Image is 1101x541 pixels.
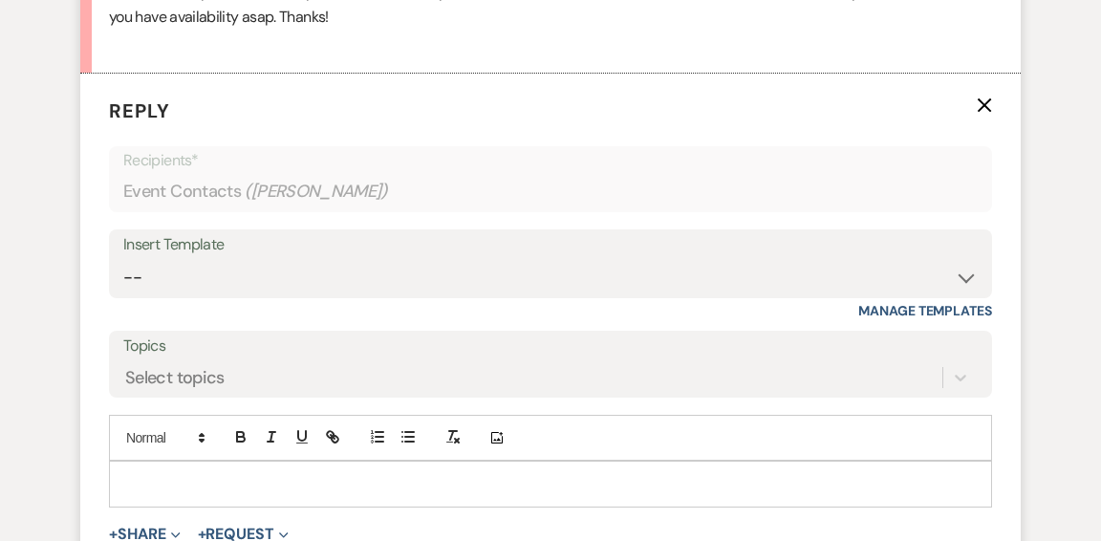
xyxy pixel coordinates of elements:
label: Topics [123,333,978,360]
span: Reply [109,98,170,123]
div: Event Contacts [123,173,978,210]
a: Manage Templates [858,302,992,319]
p: Recipients* [123,148,978,173]
span: ( [PERSON_NAME] ) [245,179,388,205]
div: Select topics [125,365,225,391]
div: Insert Template [123,231,978,259]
